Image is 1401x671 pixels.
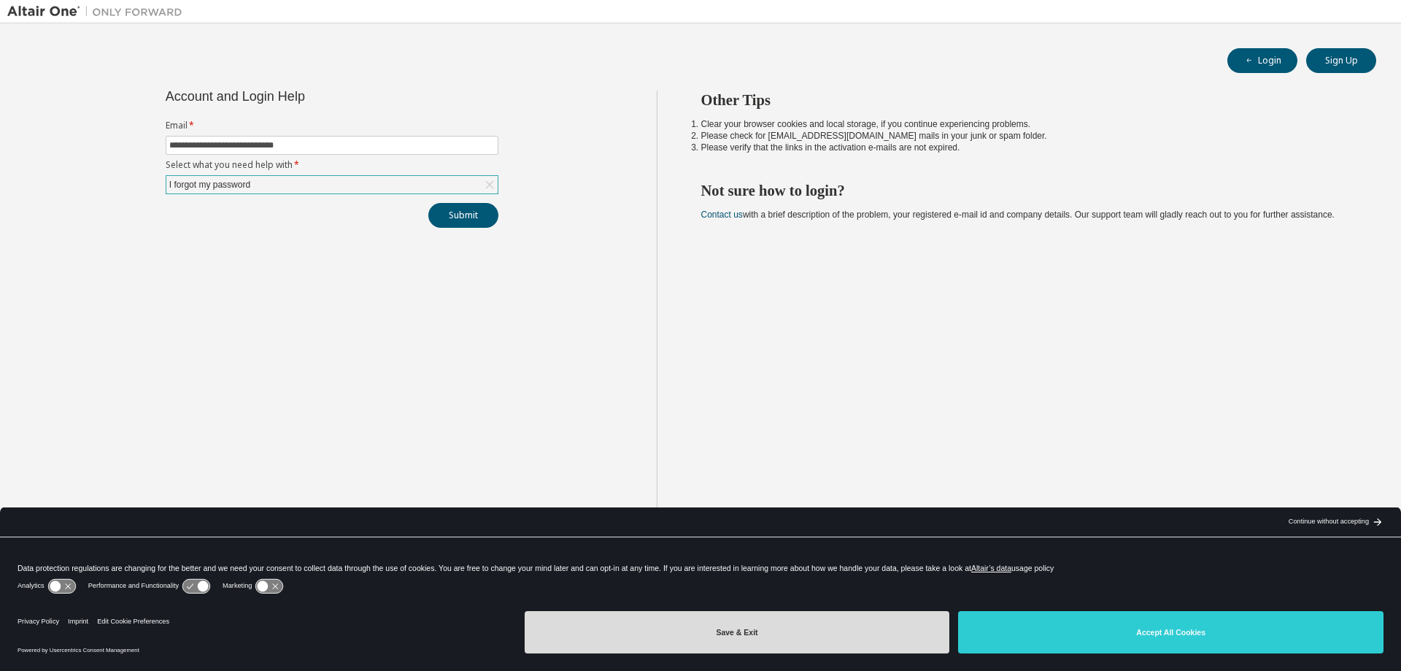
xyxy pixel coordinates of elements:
[701,181,1351,200] h2: Not sure how to login?
[701,130,1351,142] li: Please check for [EMAIL_ADDRESS][DOMAIN_NAME] mails in your junk or spam folder.
[701,210,743,220] a: Contact us
[166,120,498,131] label: Email
[166,91,432,102] div: Account and Login Help
[1306,48,1376,73] button: Sign Up
[701,91,1351,110] h2: Other Tips
[166,176,498,193] div: I forgot my password
[7,4,190,19] img: Altair One
[701,118,1351,130] li: Clear your browser cookies and local storage, if you continue experiencing problems.
[167,177,252,193] div: I forgot my password
[166,159,498,171] label: Select what you need help with
[701,142,1351,153] li: Please verify that the links in the activation e-mails are not expired.
[701,210,1335,220] span: with a brief description of the problem, your registered e-mail id and company details. Our suppo...
[1227,48,1297,73] button: Login
[428,203,498,228] button: Submit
